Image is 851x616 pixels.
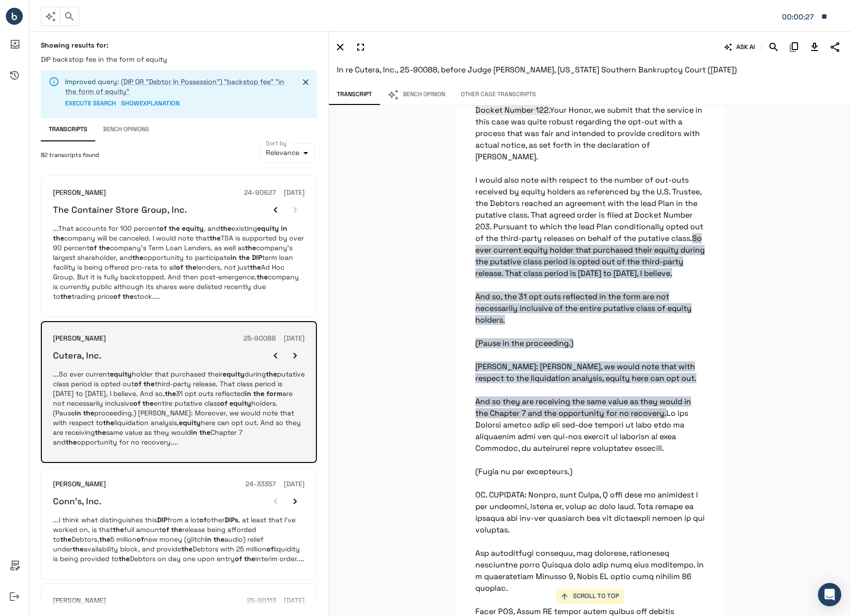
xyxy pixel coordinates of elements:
[281,224,287,233] em: in
[284,479,305,490] h6: [DATE]
[137,535,144,544] em: of
[205,535,211,544] em: in
[41,151,99,160] span: 82 transcripts found
[284,596,305,606] h6: [DATE]
[171,525,182,534] em: the
[53,596,106,606] h6: [PERSON_NAME]
[53,333,106,344] h6: [PERSON_NAME]
[89,243,97,252] em: of
[99,243,110,252] em: the
[453,85,544,105] button: Other Case Transcripts
[230,253,237,262] em: in
[157,515,167,524] em: DIP
[41,54,317,64] p: DIP backstop fee in the form of equity
[250,263,261,272] em: the
[257,273,268,281] em: the
[159,224,167,233] em: of
[213,535,225,544] em: the
[41,41,317,50] h6: Showing results for:
[143,379,155,388] em: the
[122,292,134,301] em: the
[259,143,315,163] div: Relevance
[245,479,276,490] h6: 24-33357
[53,479,106,490] h6: [PERSON_NAME]
[257,224,279,233] em: equity
[142,399,154,408] em: the
[162,525,169,534] em: of
[245,389,251,398] em: in
[782,11,816,23] div: Matter: 072716-0002
[266,545,274,553] em: of
[191,428,197,437] em: in
[556,589,624,604] button: SCROLL TO TOP
[169,224,180,233] em: the
[119,554,130,563] em: the
[284,188,305,198] h6: [DATE]
[65,77,291,96] p: Improved query:
[132,253,143,262] em: the
[65,77,284,96] a: (DIP OR "Debtor In Possession") "backstop fee" "in the form of equity"
[337,65,737,75] span: In re Cutera, Inc., 25-90088, before Judge [PERSON_NAME], [US_STATE] Southern Bankruptcy Court ([...
[53,369,305,447] p: ...So ever current holder that purchased their during putative class period is opted out third-pa...
[209,234,221,242] em: the
[229,399,251,408] em: equity
[225,515,238,524] em: DIPs
[83,409,94,417] em: the
[722,39,757,55] button: ASK AI
[765,39,782,55] button: Search
[95,118,157,141] button: Bench Opinions
[53,350,102,361] h6: Cutera, Inc.
[244,188,276,198] h6: 24-90627
[60,292,71,301] em: the
[827,39,843,55] button: Share Transcript
[329,85,380,105] button: Transcript
[53,515,305,564] p: ...I think what distinguishes this from a lot other , at least that I’ve worked on, is that full ...
[220,399,227,408] em: of
[95,428,106,437] em: the
[199,515,207,524] em: of
[185,263,196,272] em: the
[298,75,313,89] button: Close
[806,39,823,55] button: Download Transcript
[165,389,176,398] em: the
[181,545,192,553] em: the
[252,253,262,262] em: DIP
[99,535,110,544] em: the
[266,370,277,378] em: the
[53,204,187,215] h6: The Container Store Group, Inc.
[235,554,242,563] em: of
[53,223,305,301] p: ...That accounts for 100 percent , and existing company will be canceled. I would note that TSA i...
[777,6,833,27] button: Matter: 072716-0002
[113,292,121,301] em: of
[113,525,124,534] em: the
[380,85,453,105] button: Bench Opinion
[53,188,106,198] h6: [PERSON_NAME]
[110,370,132,378] em: equity
[53,496,102,507] h6: Conn's, Inc.
[179,418,201,427] em: equity
[60,535,71,544] em: the
[247,596,276,606] h6: 25-90113
[65,96,116,111] button: EXECUTE SEARCH
[199,428,210,437] em: the
[66,438,77,446] em: the
[284,333,305,344] h6: [DATE]
[134,379,141,388] em: of
[245,243,256,252] em: the
[176,263,183,272] em: of
[239,253,250,262] em: the
[72,545,84,553] em: the
[243,333,276,344] h6: 25-90088
[220,224,231,233] em: the
[266,389,282,398] em: form
[53,234,64,242] em: the
[786,39,802,55] button: Copy Citation
[253,389,264,398] em: the
[75,409,81,417] em: in
[182,224,204,233] em: equity
[223,370,244,378] em: equity
[121,96,180,111] button: SHOWEXPLANATION
[266,139,287,147] label: Sort by
[41,118,95,141] button: Transcripts
[244,554,255,563] em: the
